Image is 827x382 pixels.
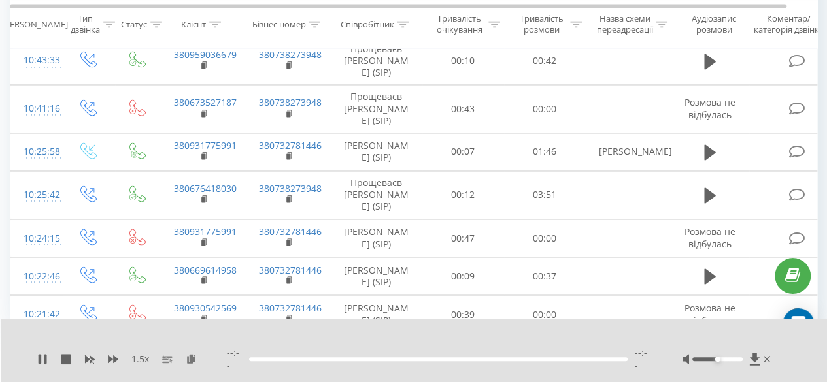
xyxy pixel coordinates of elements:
[24,225,50,251] div: 10:24:15
[174,225,237,238] a: 380931775991
[422,85,504,133] td: 00:43
[259,139,322,151] a: 380732781446
[252,19,305,30] div: Бізнес номер
[340,19,394,30] div: Співробітник
[422,171,504,219] td: 00:12
[422,133,504,170] td: 00:07
[783,308,814,340] div: Open Intercom Messenger
[24,263,50,289] div: 10:22:46
[682,14,745,36] div: Аудіозапис розмови
[331,257,422,294] td: [PERSON_NAME] (SIP)
[131,353,149,366] span: 1.5 x
[504,257,586,294] td: 00:37
[684,225,735,249] span: Розмова не відбулась
[24,139,50,165] div: 10:25:58
[259,263,322,276] a: 380732781446
[181,19,206,30] div: Клієнт
[331,219,422,257] td: [PERSON_NAME] (SIP)
[2,19,68,30] div: [PERSON_NAME]
[174,263,237,276] a: 380669614958
[259,225,322,238] a: 380732781446
[684,301,735,325] span: Розмова не відбулась
[331,37,422,85] td: Прощеваєв [PERSON_NAME] (SIP)
[596,14,652,36] div: Назва схеми переадресації
[751,14,827,36] div: Коментар/категорія дзвінка
[24,301,50,326] div: 10:21:42
[422,295,504,333] td: 00:39
[504,133,586,170] td: 01:46
[504,37,586,85] td: 00:42
[433,14,485,36] div: Тривалість очікування
[422,219,504,257] td: 00:47
[71,14,100,36] div: Тип дзвінка
[422,257,504,294] td: 00:09
[24,182,50,208] div: 10:25:42
[24,96,50,121] div: 10:41:16
[715,357,720,362] div: Accessibility label
[174,48,237,61] a: 380959036679
[121,19,147,30] div: Статус
[504,85,586,133] td: 00:00
[331,133,422,170] td: [PERSON_NAME] (SIP)
[331,171,422,219] td: Прощеваєв [PERSON_NAME] (SIP)
[24,48,50,73] div: 10:43:33
[331,295,422,333] td: [PERSON_NAME] (SIP)
[634,346,650,372] span: --:--
[259,96,322,108] a: 380738273948
[586,133,671,170] td: [PERSON_NAME]
[259,48,322,61] a: 380738273948
[174,301,237,313] a: 380930542569
[174,96,237,108] a: 380673527187
[331,85,422,133] td: Прощеваєв [PERSON_NAME] (SIP)
[684,96,735,120] span: Розмова не відбулась
[504,219,586,257] td: 00:00
[422,37,504,85] td: 00:10
[504,295,586,333] td: 00:00
[259,182,322,195] a: 380738273948
[227,346,249,372] span: --:--
[174,139,237,151] a: 380931775991
[504,171,586,219] td: 03:51
[515,14,567,36] div: Тривалість розмови
[259,301,322,313] a: 380732781446
[174,182,237,195] a: 380676418030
